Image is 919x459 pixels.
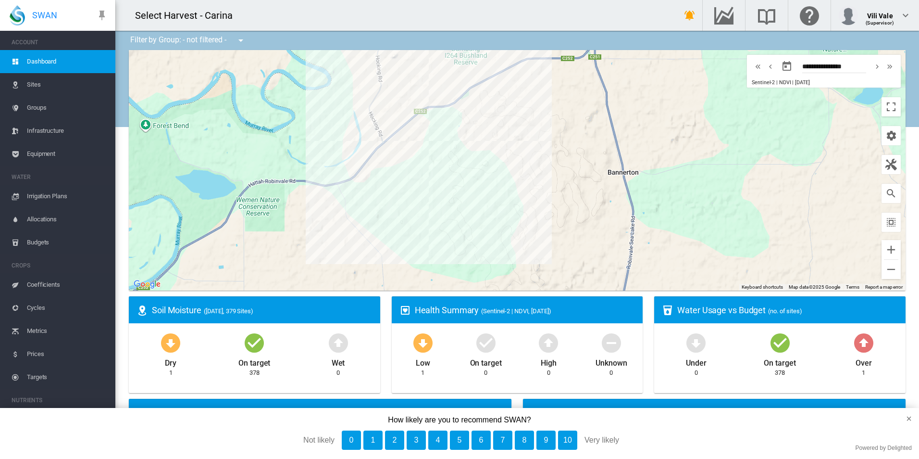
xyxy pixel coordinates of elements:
div: 0 [547,369,550,377]
span: Irrigation Plans [27,185,108,208]
span: CROPS [12,258,108,273]
button: close survey [891,408,919,429]
div: 0 [609,369,613,377]
a: Report a map error [865,284,903,290]
div: 378 [775,369,785,377]
div: Soil Moisture [152,304,373,316]
span: Cycles [27,296,108,319]
span: Allocations [27,208,108,231]
md-icon: icon-arrow-down-bold-circle [411,331,435,354]
md-icon: icon-minus-circle [600,331,623,354]
button: icon-menu-down [231,31,250,50]
md-icon: icon-checkbox-marked-circle [243,331,266,354]
div: Water Usage vs Budget [677,304,898,316]
button: icon-chevron-double-left [752,61,764,72]
md-icon: icon-checkbox-marked-circle [769,331,792,354]
div: Over [856,354,872,369]
md-icon: icon-arrow-down-bold-circle [159,331,182,354]
md-icon: icon-cog [885,130,897,141]
span: Sentinel-2 | NDVI [752,79,791,86]
md-icon: icon-chevron-double-right [884,61,895,72]
button: Toggle fullscreen view [882,97,901,116]
button: icon-bell-ring [680,6,699,25]
div: 1 [862,369,865,377]
button: 1 [363,431,383,450]
div: Filter by Group: - not filtered - [123,31,253,50]
button: icon-select-all [882,213,901,232]
button: 5 [450,431,469,450]
span: Dashboard [27,50,108,73]
span: Budgets [27,231,108,254]
span: (Sentinel-2 | NDVI, [DATE]) [481,307,551,315]
md-icon: icon-map-marker-radius [137,305,148,316]
button: md-calendar [777,57,796,76]
span: WATER [12,169,108,185]
div: 1 [421,369,424,377]
a: Open this area in Google Maps (opens a new window) [131,278,163,291]
md-icon: Search the knowledge base [755,10,778,21]
div: Vili Vale [866,7,894,17]
div: Health Summary [415,304,635,316]
md-icon: icon-menu-down [235,35,247,46]
md-icon: icon-cup-water [662,305,673,316]
button: Keyboard shortcuts [742,284,783,291]
button: icon-magnify [882,184,901,203]
img: profile.jpg [839,6,858,25]
md-icon: icon-chevron-double-left [753,61,763,72]
button: 9 [536,431,556,450]
button: 4 [428,431,447,450]
md-icon: icon-arrow-up-bold-circle [537,331,560,354]
md-icon: icon-heart-box-outline [399,305,411,316]
button: icon-chevron-left [764,61,777,72]
span: Groups [27,96,108,119]
span: (Supervisor) [866,20,894,25]
md-icon: Go to the Data Hub [712,10,735,21]
div: Very likely [584,431,705,450]
div: Select Harvest - Carina [135,9,241,22]
span: SWAN [32,9,57,21]
span: Targets [27,366,108,389]
div: On target [764,354,795,369]
md-icon: icon-checkbox-marked-circle [474,331,497,354]
div: Wet [332,354,345,369]
img: Google [131,278,163,291]
div: 0 [484,369,487,377]
div: 0 [695,369,698,377]
span: Prices [27,343,108,366]
div: On target [238,354,270,369]
button: 7 [493,431,512,450]
span: (no. of sites) [768,307,802,315]
a: Terms [846,284,859,290]
md-icon: icon-arrow-up-bold-circle [327,331,350,354]
md-icon: icon-arrow-down-bold-circle [684,331,708,354]
button: 2 [385,431,404,450]
button: Zoom in [882,240,901,259]
button: icon-chevron-double-right [883,61,896,72]
md-icon: icon-chevron-left [765,61,776,72]
md-icon: icon-select-all [885,217,897,228]
md-icon: Click here for help [798,10,821,21]
button: 8 [515,431,534,450]
div: Low [416,354,430,369]
md-icon: icon-chevron-right [872,61,882,72]
div: 0 [336,369,340,377]
div: 1 [169,369,173,377]
div: Under [686,354,707,369]
span: Equipment [27,142,108,166]
span: ACCOUNT [12,35,108,50]
img: SWAN-Landscape-Logo-Colour-drop.png [10,5,25,25]
button: Zoom out [882,260,901,279]
span: Map data ©2025 Google [789,284,840,290]
span: ([DATE], 379 Sites) [204,307,253,315]
md-icon: icon-arrow-up-bold-circle [852,331,875,354]
button: 3 [407,431,426,450]
span: Sites [27,73,108,96]
button: icon-cog [882,126,901,145]
div: 378 [249,369,260,377]
div: Unknown [596,354,627,369]
button: 10, Very likely [558,431,577,450]
md-icon: icon-chevron-down [900,10,911,21]
md-icon: icon-pin [96,10,108,21]
span: NUTRIENTS [12,393,108,408]
button: 6 [472,431,491,450]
